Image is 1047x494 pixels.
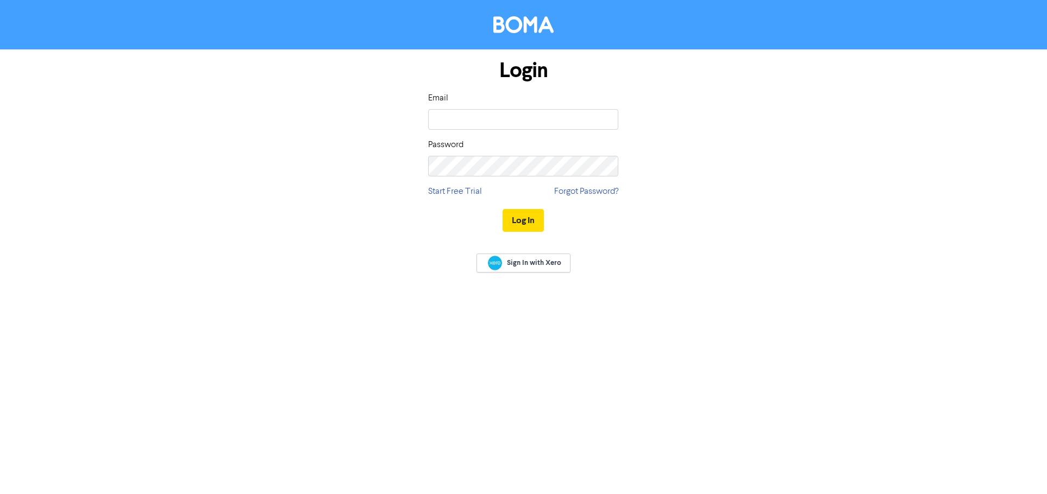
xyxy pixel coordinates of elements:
[554,185,618,198] a: Forgot Password?
[477,254,570,273] a: Sign In with Xero
[428,185,482,198] a: Start Free Trial
[503,209,544,232] button: Log In
[493,16,554,33] img: BOMA Logo
[428,92,448,105] label: Email
[488,256,502,270] img: Xero logo
[507,258,561,268] span: Sign In with Xero
[428,58,618,83] h1: Login
[428,138,463,151] label: Password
